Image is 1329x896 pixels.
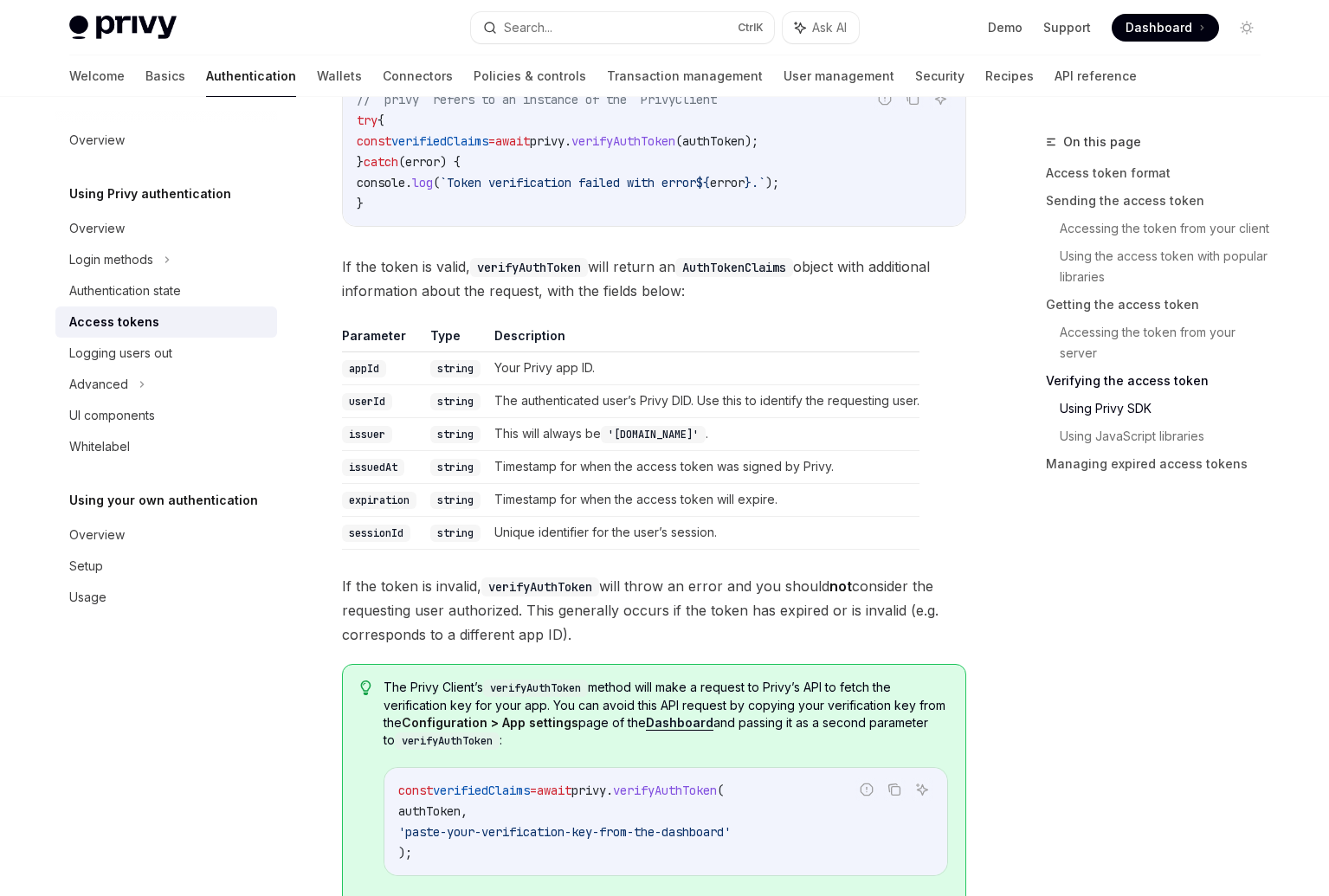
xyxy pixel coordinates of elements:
[812,19,847,36] span: Ask AI
[495,133,530,149] span: await
[988,19,1023,36] a: Demo
[901,87,924,110] button: Copy the contents from the code block
[69,218,125,239] div: Overview
[69,130,125,151] div: Overview
[69,405,155,426] div: UI components
[829,577,852,595] strong: not
[384,679,947,750] span: The Privy Client’s method will make a request to Privy’s API to fetch the verification key for yo...
[883,778,906,801] button: Copy the contents from the code block
[646,715,713,731] a: Dashboard
[717,783,724,798] span: (
[398,845,412,861] span: );
[55,551,277,582] a: Setup
[55,431,277,462] a: Whitelabel
[357,196,364,211] span: }
[423,327,487,352] th: Type
[481,577,599,596] code: verifyAuthToken
[357,92,724,107] span: // `privy` refers to an instance of the `PrivyClient`
[69,184,231,204] h5: Using Privy authentication
[342,255,966,303] span: If the token is valid, will return an object with additional information about the request, with ...
[1126,19,1192,36] span: Dashboard
[317,55,362,97] a: Wallets
[398,803,461,819] span: authToken
[398,824,731,840] span: 'paste-your-verification-key-from-the-dashboard'
[430,426,481,443] code: string
[487,417,919,450] td: This will always be .
[360,680,372,696] svg: Tip
[606,783,613,798] span: .
[69,587,106,608] div: Usage
[69,55,125,97] a: Welcome
[69,16,177,40] img: light logo
[55,400,277,431] a: UI components
[398,783,433,798] span: const
[357,113,377,128] span: try
[402,715,578,730] strong: Configuration > App settings
[765,175,779,190] span: );
[474,55,586,97] a: Policies & controls
[357,154,364,170] span: }
[69,280,181,301] div: Authentication state
[342,459,404,476] code: issuedAt
[377,113,384,128] span: {
[601,426,706,443] code: '[DOMAIN_NAME]'
[675,258,793,277] code: AuthTokenClaims
[342,327,423,352] th: Parameter
[55,338,277,369] a: Logging users out
[745,133,758,149] span: );
[55,519,277,551] a: Overview
[738,21,764,35] span: Ctrl K
[1046,291,1274,319] a: Getting the access token
[398,154,405,170] span: (
[430,492,481,509] code: string
[784,55,894,97] a: User management
[483,680,588,697] code: verifyAuthToken
[55,275,277,306] a: Authentication state
[342,426,392,443] code: issuer
[1046,187,1274,215] a: Sending the access token
[430,360,481,377] code: string
[929,87,952,110] button: Ask AI
[855,778,878,801] button: Report incorrect code
[682,133,745,149] span: authToken
[342,574,966,647] span: If the token is invalid, will throw an error and you should consider the requesting user authoriz...
[412,175,433,190] span: log
[69,312,159,332] div: Access tokens
[55,306,277,338] a: Access tokens
[487,516,919,549] td: Unique identifier for the user’s session.
[69,374,128,395] div: Advanced
[470,258,588,277] code: verifyAuthToken
[530,783,537,798] span: =
[145,55,185,97] a: Basics
[433,783,530,798] span: verifiedClaims
[487,327,919,352] th: Description
[1063,132,1141,152] span: On this page
[440,154,461,170] span: ) {
[430,393,481,410] code: string
[430,525,481,542] code: string
[364,154,398,170] span: catch
[530,133,565,149] span: privy
[206,55,296,97] a: Authentication
[911,778,933,801] button: Ask AI
[433,175,440,190] span: (
[69,525,125,545] div: Overview
[405,154,440,170] span: error
[1060,319,1274,367] a: Accessing the token from your server
[487,450,919,483] td: Timestamp for when the access token was signed by Privy.
[461,803,468,819] span: ,
[405,175,412,190] span: .
[537,783,571,798] span: await
[783,12,859,43] button: Ask AI
[342,525,410,542] code: sessionId
[487,384,919,417] td: The authenticated user’s Privy DID. Use this to identify the requesting user.
[69,436,130,457] div: Whitelabel
[440,175,696,190] span: `Token verification failed with error
[752,175,765,190] span: .`
[383,55,453,97] a: Connectors
[1046,367,1274,395] a: Verifying the access token
[1233,14,1261,42] button: Toggle dark mode
[69,490,258,511] h5: Using your own authentication
[471,12,774,43] button: Search...CtrlK
[395,732,500,750] code: verifyAuthToken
